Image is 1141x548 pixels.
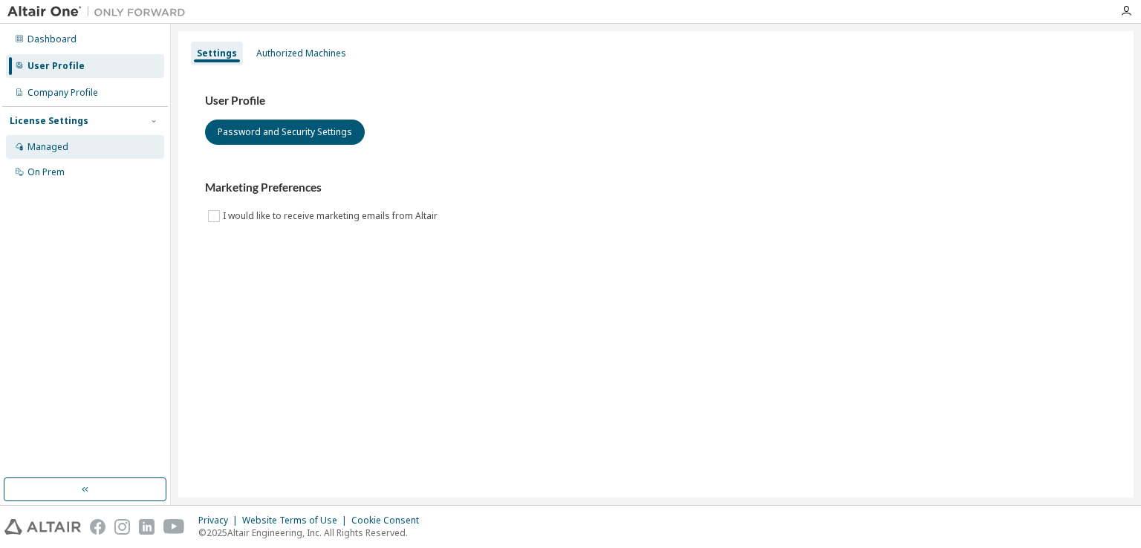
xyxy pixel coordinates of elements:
div: Dashboard [27,33,77,45]
div: Company Profile [27,87,98,99]
img: altair_logo.svg [4,519,81,535]
div: License Settings [10,115,88,127]
div: Settings [197,48,237,59]
div: On Prem [27,166,65,178]
div: User Profile [27,60,85,72]
img: Altair One [7,4,193,19]
img: youtube.svg [163,519,185,535]
div: Cookie Consent [351,515,428,526]
img: facebook.svg [90,519,105,535]
h3: Marketing Preferences [205,180,1107,195]
img: instagram.svg [114,519,130,535]
h3: User Profile [205,94,1107,108]
div: Authorized Machines [256,48,346,59]
p: © 2025 Altair Engineering, Inc. All Rights Reserved. [198,526,428,539]
label: I would like to receive marketing emails from Altair [223,207,441,225]
div: Managed [27,141,68,153]
button: Password and Security Settings [205,120,365,145]
div: Privacy [198,515,242,526]
img: linkedin.svg [139,519,155,535]
div: Website Terms of Use [242,515,351,526]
